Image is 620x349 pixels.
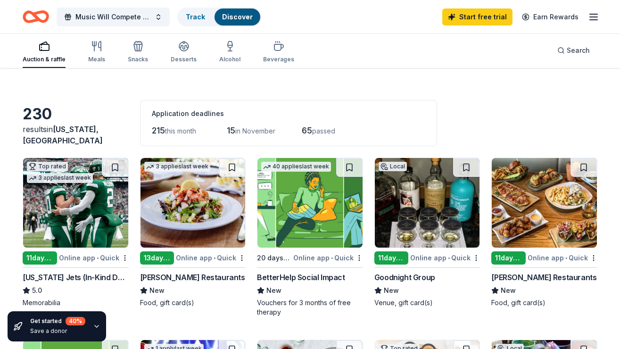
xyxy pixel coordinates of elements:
[140,272,245,283] div: [PERSON_NAME] Restaurants
[140,298,246,307] div: Food, gift card(s)
[23,298,129,307] div: Memorabilia
[176,252,246,264] div: Online app Quick
[97,254,99,262] span: •
[266,285,281,296] span: New
[528,252,597,264] div: Online app Quick
[516,8,584,25] a: Earn Rewards
[171,37,197,68] button: Desserts
[177,8,261,26] button: TrackDiscover
[374,251,409,265] div: 11 days left
[491,251,526,265] div: 11 days left
[23,56,66,63] div: Auction & raffle
[144,162,210,172] div: 3 applies last week
[186,13,205,21] a: Track
[23,125,103,145] span: in
[374,158,480,307] a: Image for Goodnight GroupLocal11days leftOnline app•QuickGoodnight GroupNewVenue, gift card(s)
[501,285,516,296] span: New
[128,37,148,68] button: Snacks
[565,254,567,262] span: •
[165,127,196,135] span: this month
[550,41,597,60] button: Search
[374,272,435,283] div: Goodnight Group
[75,11,151,23] span: Music Will Compete for a Cause NYC
[23,6,49,28] a: Home
[219,37,240,68] button: Alcohol
[219,56,240,63] div: Alcohol
[263,56,294,63] div: Beverages
[374,298,480,307] div: Venue, gift card(s)
[30,317,85,325] div: Get started
[66,317,85,325] div: 40 %
[23,158,129,307] a: Image for New York Jets (In-Kind Donation)Top rated3 applieslast week11days leftOnline app•Quick[...
[257,272,345,283] div: BetterHelp Social Impact
[30,327,85,335] div: Save a donor
[140,158,246,307] a: Image for Cameron Mitchell Restaurants3 applieslast week13days leftOnline app•Quick[PERSON_NAME] ...
[88,56,105,63] div: Meals
[23,105,129,124] div: 230
[152,108,425,119] div: Application deadlines
[152,125,165,135] span: 215
[23,125,103,145] span: [US_STATE], [GEOGRAPHIC_DATA]
[140,251,174,265] div: 13 days left
[32,285,42,296] span: 5.0
[261,162,331,172] div: 40 applies last week
[23,124,129,146] div: results
[171,56,197,63] div: Desserts
[312,127,335,135] span: passed
[141,158,246,248] img: Image for Cameron Mitchell Restaurants
[23,158,128,248] img: Image for New York Jets (In-Kind Donation)
[235,127,275,135] span: in November
[491,272,596,283] div: [PERSON_NAME] Restaurants
[88,37,105,68] button: Meals
[263,37,294,68] button: Beverages
[492,158,597,248] img: Image for Thompson Restaurants
[567,45,590,56] span: Search
[23,37,66,68] button: Auction & raffle
[222,13,253,21] a: Discover
[375,158,480,248] img: Image for Goodnight Group
[257,158,363,248] img: Image for BetterHelp Social Impact
[227,125,235,135] span: 15
[257,252,291,264] div: 20 days left
[128,56,148,63] div: Snacks
[491,158,597,307] a: Image for Thompson Restaurants11days leftOnline app•Quick[PERSON_NAME] RestaurantsNewFood, gift c...
[491,298,597,307] div: Food, gift card(s)
[410,252,480,264] div: Online app Quick
[257,158,363,317] a: Image for BetterHelp Social Impact40 applieslast week20 days leftOnline app•QuickBetterHelp Socia...
[59,252,129,264] div: Online app Quick
[27,162,68,171] div: Top rated
[379,162,407,171] div: Local
[23,251,57,265] div: 11 days left
[384,285,399,296] span: New
[257,298,363,317] div: Vouchers for 3 months of free therapy
[302,125,312,135] span: 65
[57,8,170,26] button: Music Will Compete for a Cause NYC
[331,254,333,262] span: •
[23,272,129,283] div: [US_STATE] Jets (In-Kind Donation)
[214,254,215,262] span: •
[293,252,363,264] div: Online app Quick
[27,173,93,183] div: 3 applies last week
[448,254,450,262] span: •
[149,285,165,296] span: New
[442,8,513,25] a: Start free trial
